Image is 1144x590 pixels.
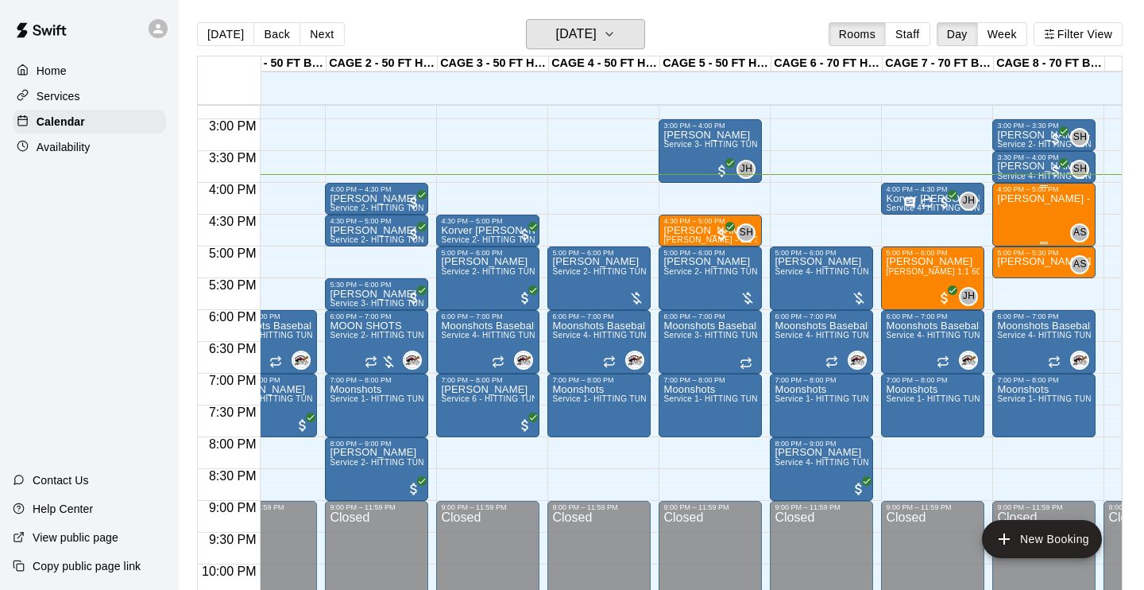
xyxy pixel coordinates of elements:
div: 7:00 PM – 8:00 PM: Rudy Sanchez [214,374,317,437]
span: John Havird [965,287,978,306]
div: 8:00 PM – 9:00 PM: Eddie Villalobos [770,437,873,501]
span: All customers have paid [517,417,533,433]
div: 5:00 PM – 6:00 PM [441,249,535,257]
div: 6:00 PM – 7:00 PM [775,312,868,320]
p: Help Center [33,501,93,517]
img: Jason Pridie [627,352,643,368]
div: 7:00 PM – 8:00 PM: Moonshots [770,374,873,437]
div: CAGE 3 - 50 FT HYBRID BB/SB [438,56,549,72]
div: CAGE 6 - 70 FT HIT TRAX [771,56,883,72]
span: AS [1073,225,1087,241]
div: 4:30 PM – 5:00 PM [330,217,423,225]
div: 5:30 PM – 6:00 PM: Kyle Butler [325,278,428,310]
span: 4:30 PM [205,215,261,228]
div: 6:00 PM – 7:00 PM: Moonshots Baseball [214,310,317,374]
div: 4:00 PM – 4:30 PM: Service 4- HITTING TUNNEL RENTAL - 70ft Baseball [881,183,984,215]
div: 6:00 PM – 7:00 PM [886,312,980,320]
div: 5:00 PM – 6:00 PM [552,249,646,257]
div: 6:00 PM – 7:00 PM [997,312,1091,320]
div: 8:00 PM – 9:00 PM: Manny Sandoval [325,437,428,501]
span: 5:30 PM [205,278,261,292]
div: 7:00 PM – 8:00 PM [552,376,646,384]
span: Service 4- HITTING TUNNEL RENTAL - 70ft Baseball [552,331,754,340]
div: 7:00 PM – 8:00 PM [441,376,535,384]
span: 6:30 PM [205,342,261,355]
div: 6:00 PM – 7:00 PM: Moonshots Baseball [881,310,984,374]
span: Jason Pridie [965,351,978,370]
div: 7:00 PM – 8:00 PM: Moonshots [992,374,1096,437]
span: All customers have paid [1048,131,1064,147]
div: Anthony Slama [1070,255,1089,274]
div: Jason Pridie [403,351,422,370]
span: Jason Pridie [520,351,533,370]
div: Jason Pridie [959,351,978,370]
div: Jason Pridie [625,351,644,370]
a: Availability [13,135,166,159]
div: 4:00 PM – 4:30 PM [330,185,423,193]
p: Contact Us [33,472,89,488]
div: 5:00 PM – 5:30 PM [997,249,1091,257]
span: Scott Hairston [1076,128,1089,147]
div: 6:00 PM – 7:00 PM: Moonshots Baseball [992,310,1096,374]
div: 9:00 PM – 11:59 PM [775,503,868,511]
span: Service 4- HITTING TUNNEL RENTAL - 70ft Baseball [886,204,1088,212]
span: Service 4- HITTING TUNNEL RENTAL - 70ft Baseball [775,331,976,340]
div: 7:00 PM – 8:00 PM: Moonshots [881,374,984,437]
span: 9:00 PM [205,501,261,514]
span: AS [1073,257,1087,273]
span: 7:30 PM [205,406,261,419]
div: CAGE 8 - 70 FT BB (w/ pitching mound) [994,56,1105,72]
div: 6:00 PM – 7:00 PM [441,312,535,320]
span: Jason Pridie [298,351,311,370]
div: Jason Pridie [292,351,311,370]
span: Recurring event [921,196,933,209]
span: Jason Pridie [1076,351,1089,370]
div: Scott Hairston [736,223,756,243]
span: All customers have paid [937,290,953,306]
span: Service 2- HITTING TUNNEL RENTAL - 50ft Baseball [330,458,531,467]
img: Jason Pridie [849,352,865,368]
span: Service 2- HITTING TUNNEL RENTAL - 50ft Baseball [330,204,531,212]
span: Service 2- HITTING TUNNEL RENTAL - 50ft Baseball [663,267,865,276]
span: JH [963,289,975,305]
div: 3:00 PM – 3:30 PM: Boulger - $45 for member lesson [992,119,1096,151]
img: Jason Pridie [293,352,309,368]
div: 6:00 PM – 7:00 PM [663,312,757,320]
span: All customers have paid [937,195,953,211]
a: Services [13,84,166,108]
div: 7:00 PM – 8:00 PM: Lou Benedetto [436,374,539,437]
div: 4:00 PM – 4:30 PM: Charles Bishop [325,183,428,215]
div: John Havird [736,160,756,179]
button: Week [977,22,1027,46]
span: SH [1073,130,1087,146]
div: 5:00 PM – 6:00 PM: Service 2- HITTING TUNNEL RENTAL - 50ft Baseball [659,246,762,310]
div: 5:00 PM – 6:00 PM: Service 2- HITTING TUNNEL RENTAL - 50ft Baseball [547,246,651,310]
span: All customers have paid [406,290,422,306]
div: Jason Pridie [1070,351,1089,370]
span: John Havird [965,192,978,211]
div: 4:30 PM – 5:00 PM: Charles Bishop [325,215,428,246]
div: Calendar [13,110,166,134]
div: Home [13,59,166,83]
span: Service 4- HITTING TUNNEL RENTAL - 70ft Baseball [775,458,976,467]
span: Recurring event [1048,355,1061,368]
span: Recurring event [492,355,504,368]
span: All customers have paid [1048,163,1064,179]
div: CAGE 5 - 50 FT HYBRID SB/BB [660,56,771,72]
p: Copy public page link [33,558,141,574]
div: 9:00 PM – 11:59 PM [218,503,312,511]
div: Jason Pridie [848,351,867,370]
span: All customers have paid [517,290,533,306]
span: 3:00 PM [205,119,261,133]
span: All customers have paid [406,481,422,497]
div: 4:00 PM – 5:00 PM: Anthony Slama - 1:1 60 min Pitching Lesson [992,183,1096,246]
div: 3:00 PM – 4:00 PM: Service 3- HITTING TUNNEL RENTAL - 50ft Softball [659,119,762,183]
span: 9:30 PM [205,533,261,546]
span: Jason Pridie [632,351,644,370]
div: John Havird [959,287,978,306]
h6: [DATE] [556,23,597,45]
span: Recurring event [603,355,616,368]
span: Service 3- HITTING TUNNEL RENTAL - 50ft Softball [663,331,861,340]
span: Recurring event [740,357,752,370]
